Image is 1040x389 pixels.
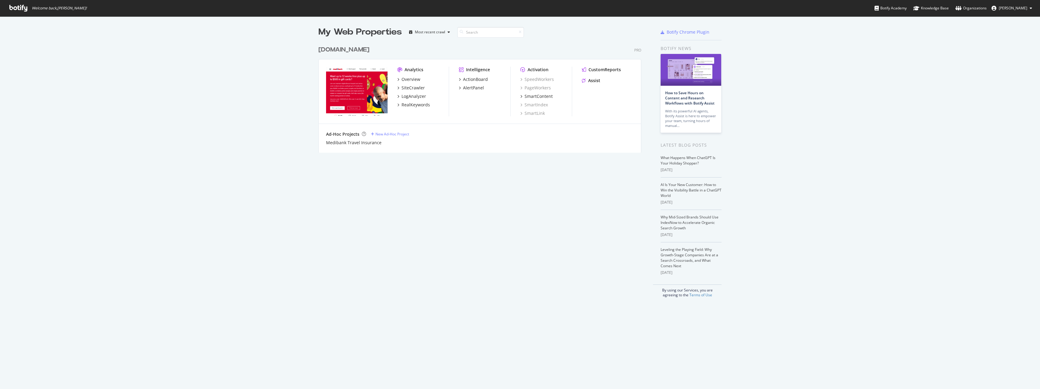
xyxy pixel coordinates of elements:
div: [DOMAIN_NAME] [318,45,369,54]
div: Botify Academy [875,5,907,11]
div: SmartContent [525,93,553,99]
div: Organizations [955,5,987,11]
input: Search [457,27,524,38]
div: Knowledge Base [913,5,949,11]
div: grid [318,38,646,153]
div: Intelligence [466,67,490,73]
div: Analytics [405,67,423,73]
div: RealKeywords [402,102,430,108]
a: ActionBoard [459,76,488,82]
a: New Ad-Hoc Project [371,131,409,137]
div: LogAnalyzer [402,93,426,99]
a: What Happens When ChatGPT Is Your Holiday Shopper? [661,155,715,166]
div: Latest Blog Posts [661,142,722,148]
a: SmartContent [520,93,553,99]
div: Botify Chrome Plugin [667,29,709,35]
img: Medibank.com.au [326,67,388,116]
div: Botify news [661,45,722,52]
div: Activation [528,67,548,73]
a: Assist [582,78,600,84]
a: SmartIndex [520,102,548,108]
a: Medibank Travel Insurance [326,140,382,146]
div: SiteCrawler [402,85,425,91]
div: AlertPanel [463,85,484,91]
a: How to Save Hours on Content and Research Workflows with Botify Assist [665,90,715,106]
button: [PERSON_NAME] [987,3,1037,13]
a: AlertPanel [459,85,484,91]
a: PageWorkers [520,85,551,91]
div: [DATE] [661,232,722,238]
div: My Web Properties [318,26,402,38]
a: SiteCrawler [397,85,425,91]
div: By using our Services, you are agreeing to the [653,284,722,298]
a: [DOMAIN_NAME] [318,45,372,54]
div: With its powerful AI agents, Botify Assist is here to empower your team, turning hours of manual… [665,109,717,128]
a: AI Is Your New Customer: How to Win the Visibility Battle in a ChatGPT World [661,182,722,198]
a: LogAnalyzer [397,93,426,99]
span: Welcome back, [PERSON_NAME] ! [32,6,87,11]
a: CustomReports [582,67,621,73]
a: SpeedWorkers [520,76,554,82]
a: RealKeywords [397,102,430,108]
div: [DATE] [661,167,722,173]
div: [DATE] [661,270,722,275]
a: Leveling the Playing Field: Why Growth-Stage Companies Are at a Search Crossroads, and What Comes... [661,247,718,268]
a: SmartLink [520,110,545,116]
div: Pro [634,48,641,53]
div: ActionBoard [463,76,488,82]
div: New Ad-Hoc Project [375,131,409,137]
div: Ad-Hoc Projects [326,131,359,137]
div: [DATE] [661,200,722,205]
div: Overview [402,76,420,82]
a: Terms of Use [689,292,712,298]
div: CustomReports [588,67,621,73]
div: Most recent crawl [415,30,445,34]
span: Tobie Brown [999,5,1027,11]
a: Overview [397,76,420,82]
a: Botify Chrome Plugin [661,29,709,35]
button: Most recent crawl [407,27,452,37]
a: Why Mid-Sized Brands Should Use IndexNow to Accelerate Organic Search Growth [661,214,718,231]
div: Assist [588,78,600,84]
img: How to Save Hours on Content and Research Workflows with Botify Assist [661,54,721,86]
